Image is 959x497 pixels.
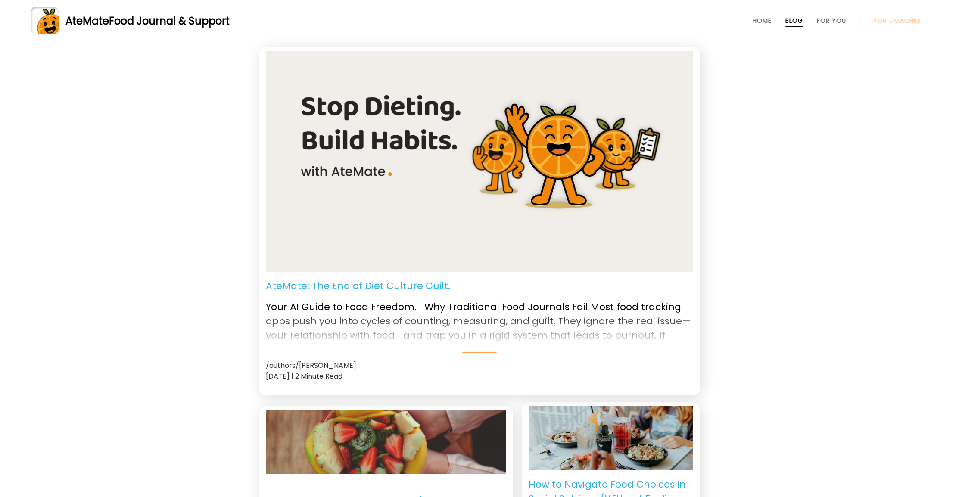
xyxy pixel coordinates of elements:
[529,406,693,470] a: Social Eating. Image: Pexels - thecactusena ‎
[266,279,693,353] a: AteMate: The End of Diet Culture Guilt. Your AI Guide to Food Freedom. Why Traditional Food Journ...
[59,13,230,28] div: AteMate
[785,17,803,24] a: Blog
[266,360,693,371] div: /authors/[PERSON_NAME]
[529,392,693,484] img: Social Eating. Image: Pexels - thecactusena ‎
[753,17,772,24] a: Home
[817,17,846,24] a: For You
[266,279,450,293] p: AteMate: The End of Diet Culture Guilt.
[109,14,230,28] span: Food Journal & Support
[266,371,693,382] div: [DATE] | 2 Minute Read
[31,7,928,34] a: AteMateFood Journal & Support
[266,51,693,272] img: Stop Dieting. Build Habits. with AteMate
[266,293,693,341] p: Your AI Guide to Food Freedom. Why Traditional Food Journals Fail Most food tracking apps push yo...
[874,17,921,24] a: For Coaches
[266,410,506,474] a: Intuitive Eating. Image: Unsplash-giancarlo-duarte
